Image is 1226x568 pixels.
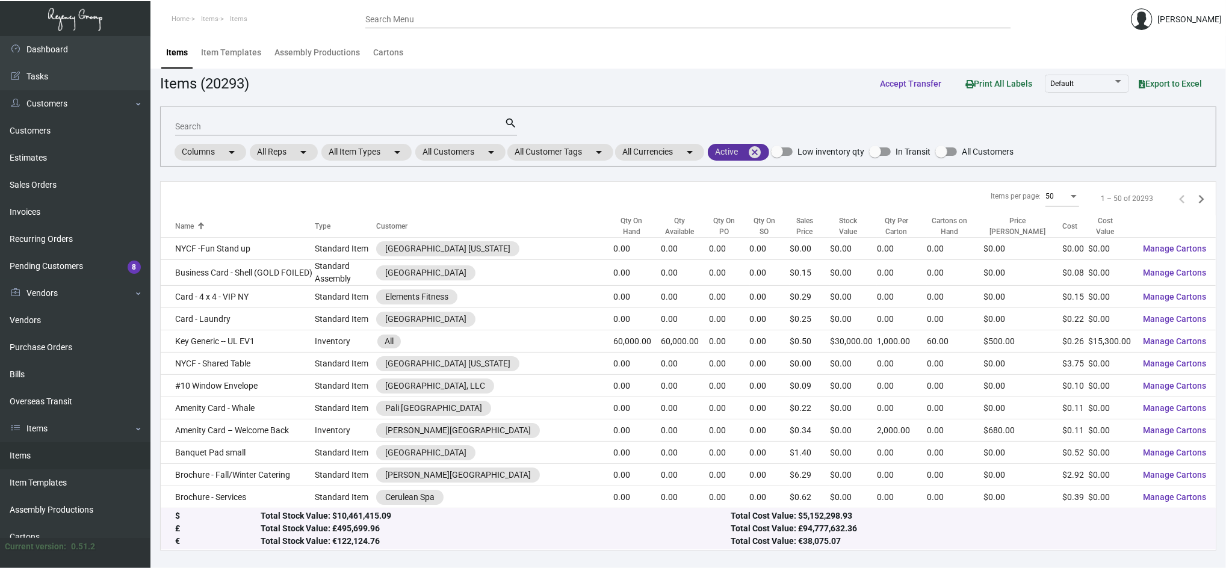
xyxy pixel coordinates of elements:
td: Inventory [315,419,376,442]
td: $0.00 [1088,397,1133,419]
td: NYCF -Fun Stand up [161,238,315,260]
div: Current version: [5,540,66,553]
div: Total Stock Value: £495,699.96 [261,523,731,536]
div: € [175,536,261,548]
div: Price [PERSON_NAME] [983,215,1052,237]
span: Manage Cartons [1143,425,1206,435]
td: 0.00 [877,238,927,260]
td: 0.00 [927,464,983,486]
td: $0.62 [790,486,830,508]
td: 0.00 [877,397,927,419]
td: $0.22 [790,397,830,419]
td: 0.00 [877,486,927,508]
mat-icon: arrow_drop_down [224,145,239,159]
td: $0.00 [830,238,877,260]
td: 0.00 [927,260,983,286]
td: 60.00 [927,330,983,353]
td: 0.00 [927,419,983,442]
div: Total Cost Value: £94,777,632.36 [731,523,1201,536]
td: 0.00 [927,238,983,260]
td: Standard Assembly [315,260,376,286]
div: Price [PERSON_NAME] [983,215,1063,237]
td: 0.00 [613,238,661,260]
td: $0.00 [1088,375,1133,397]
td: 0.00 [661,375,709,397]
mat-icon: cancel [748,145,762,159]
td: 0.00 [709,330,749,353]
td: 0.00 [709,397,749,419]
div: [GEOGRAPHIC_DATA], LLC [385,380,485,392]
td: 0.00 [613,286,661,308]
mat-icon: arrow_drop_down [484,145,498,159]
td: #10 Window Envelope [161,375,315,397]
span: Items [201,15,218,23]
div: Elements Fitness [385,291,448,303]
span: Manage Cartons [1143,359,1206,368]
td: Inventory [315,330,376,353]
div: Qty On SO [750,215,790,237]
td: Brochure - Services [161,486,315,508]
td: 0.00 [613,486,661,508]
mat-chip: All Customers [415,144,506,161]
span: Accept Transfer [880,79,941,88]
td: 0.00 [661,464,709,486]
td: Standard Item [315,353,376,375]
span: Manage Cartons [1143,336,1206,346]
div: [PERSON_NAME][GEOGRAPHIC_DATA] [385,469,531,481]
div: Cartons [373,46,403,59]
td: 0.00 [927,375,983,397]
button: Manage Cartons [1133,464,1216,486]
td: 60,000.00 [661,330,709,353]
div: [GEOGRAPHIC_DATA] [385,267,466,279]
td: $6.29 [790,464,830,486]
td: 0.00 [661,397,709,419]
mat-chip: Columns [175,144,246,161]
div: $ [175,510,261,523]
div: Cerulean Spa [385,491,435,504]
td: $0.00 [1088,486,1133,508]
td: $0.29 [790,286,830,308]
button: Export to Excel [1129,73,1212,94]
td: $3.75 [1062,353,1088,375]
td: $0.26 [1062,330,1088,353]
button: Previous page [1172,189,1192,208]
td: $0.00 [1088,260,1133,286]
td: 0.00 [709,419,749,442]
td: $0.00 [983,464,1063,486]
mat-chip: All [377,335,401,348]
button: Manage Cartons [1133,262,1216,283]
button: Manage Cartons [1133,397,1216,419]
div: Name [175,221,315,232]
div: [PERSON_NAME] [1157,13,1222,26]
td: Standard Item [315,375,376,397]
div: Qty On Hand [613,215,650,237]
td: 0.00 [661,419,709,442]
td: 0.00 [613,308,661,330]
td: 0.00 [750,353,790,375]
button: Accept Transfer [870,73,951,94]
div: Qty Available [661,215,709,237]
td: Standard Item [315,308,376,330]
div: Qty Per Carton [877,215,916,237]
td: 60,000.00 [613,330,661,353]
div: Type [315,221,376,232]
mat-chip: Active [708,144,769,161]
mat-icon: arrow_drop_down [592,145,606,159]
td: 0.00 [877,308,927,330]
div: Qty On SO [750,215,779,237]
td: $0.11 [1062,397,1088,419]
span: Manage Cartons [1143,292,1206,301]
td: $0.11 [1062,419,1088,442]
span: 50 [1045,192,1054,200]
mat-chip: All Reps [250,144,318,161]
td: $0.00 [1088,308,1133,330]
td: 0.00 [927,353,983,375]
td: 0.00 [750,330,790,353]
td: 0.00 [661,308,709,330]
td: $0.00 [1062,238,1088,260]
td: Card - Laundry [161,308,315,330]
td: Standard Item [315,442,376,464]
button: Manage Cartons [1133,486,1216,508]
button: Manage Cartons [1133,286,1216,307]
td: 0.00 [709,238,749,260]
